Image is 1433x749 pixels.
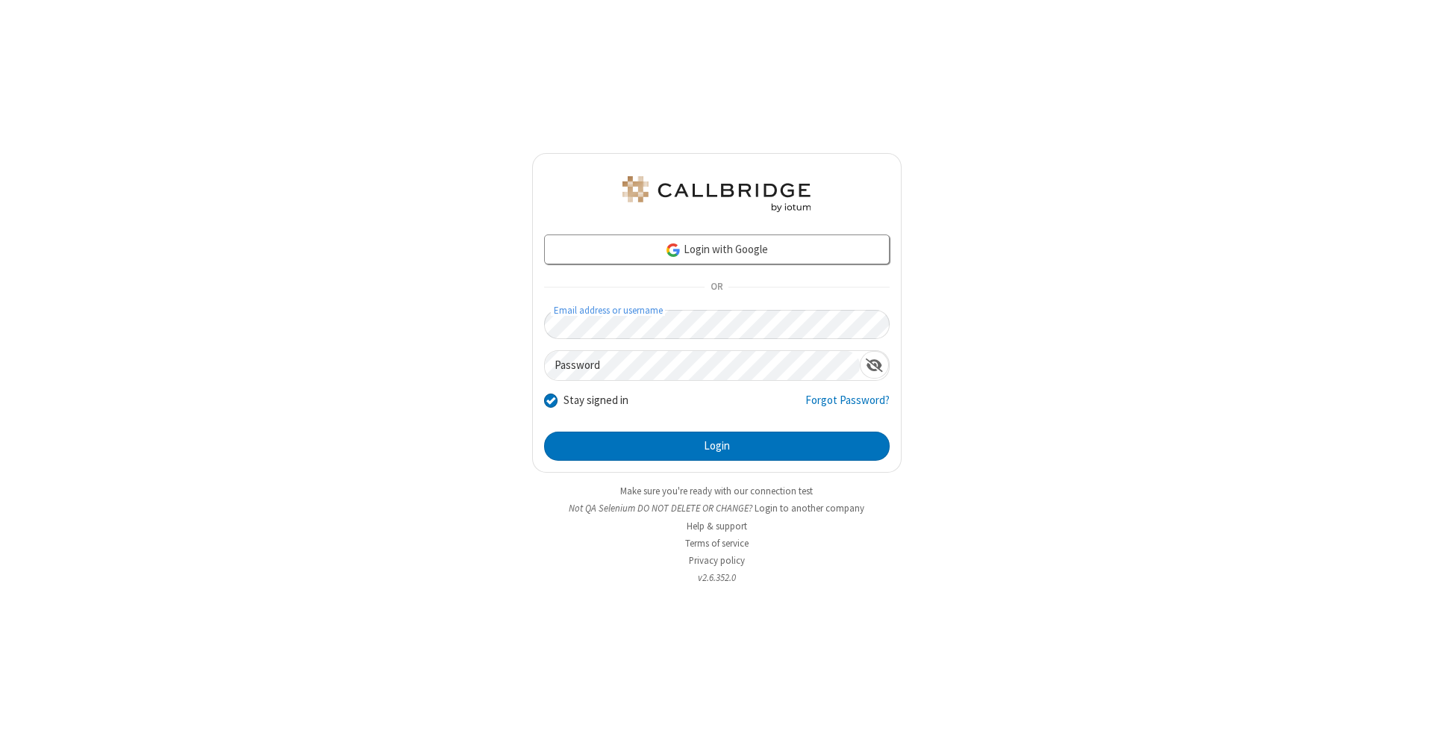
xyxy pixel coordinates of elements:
a: Privacy policy [689,554,745,567]
a: Help & support [687,520,747,532]
img: google-icon.png [665,242,681,258]
a: Login with Google [544,234,890,264]
a: Terms of service [685,537,749,550]
li: v2.6.352.0 [532,571,902,585]
input: Email address or username [544,310,890,339]
label: Stay signed in [563,392,628,409]
button: Login to another company [755,501,864,515]
input: Password [545,351,860,380]
span: OR [705,277,728,298]
a: Make sure you're ready with our connection test [620,485,813,497]
li: Not QA Selenium DO NOT DELETE OR CHANGE? [532,501,902,515]
button: Login [544,432,890,461]
div: Show password [860,351,889,379]
img: QA Selenium DO NOT DELETE OR CHANGE [619,176,814,212]
a: Forgot Password? [805,392,890,420]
